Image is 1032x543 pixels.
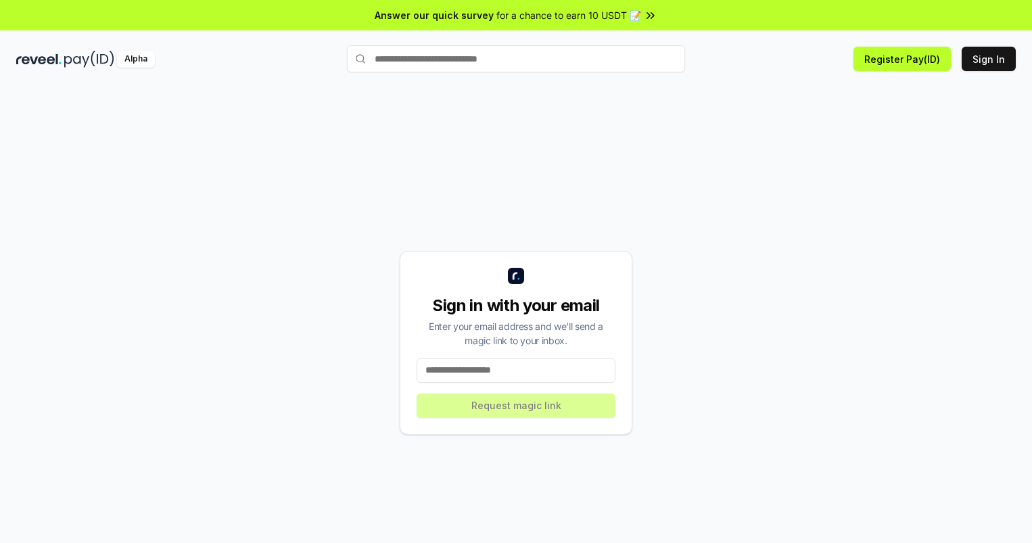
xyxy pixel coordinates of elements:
span: Answer our quick survey [375,8,494,22]
button: Sign In [962,47,1016,71]
div: Enter your email address and we’ll send a magic link to your inbox. [417,319,615,348]
img: logo_small [508,268,524,284]
img: reveel_dark [16,51,62,68]
img: pay_id [64,51,114,68]
div: Sign in with your email [417,295,615,316]
button: Register Pay(ID) [853,47,951,71]
span: for a chance to earn 10 USDT 📝 [496,8,641,22]
div: Alpha [117,51,155,68]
